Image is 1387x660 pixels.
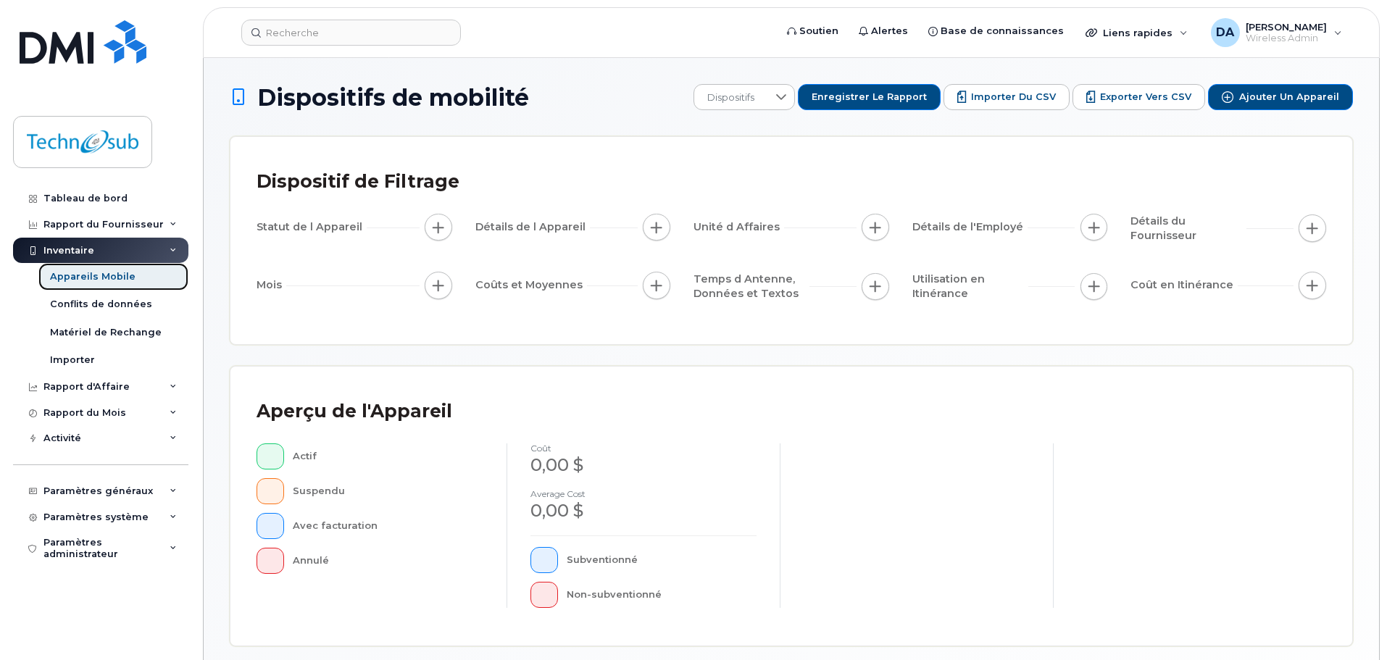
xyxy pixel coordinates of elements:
span: Coûts et Moyennes [475,277,587,293]
span: Détails de l'Employé [912,220,1028,235]
span: Dispositifs [694,85,767,111]
div: Dispositif de Filtrage [257,163,459,201]
span: Mois [257,277,286,293]
span: Ajouter un appareil [1239,91,1339,104]
span: Utilisation en Itinérance [912,272,1028,301]
span: Détails de l Appareil [475,220,590,235]
h4: Average cost [530,489,757,498]
span: Coût en Itinérance [1130,277,1238,293]
button: Ajouter un appareil [1208,84,1353,110]
div: Suspendu [293,478,484,504]
div: Aperçu de l'Appareil [257,393,452,430]
div: 0,00 $ [530,498,757,523]
span: Dispositifs de mobilité [257,85,529,110]
span: Importer du CSV [971,91,1056,104]
button: Importer du CSV [944,84,1070,110]
span: Détails du Fournisseur [1130,214,1246,243]
span: Enregistrer le rapport [812,91,927,104]
span: Unité d Affaires [693,220,784,235]
span: Exporter vers CSV [1100,91,1191,104]
div: Annulé [293,548,484,574]
div: 0,00 $ [530,453,757,477]
h4: coût [530,443,757,453]
span: Temps d Antenne, Données et Textos [693,272,809,301]
div: Avec facturation [293,513,484,539]
span: Statut de l Appareil [257,220,367,235]
div: Subventionné [567,547,757,573]
button: Exporter vers CSV [1072,84,1205,110]
div: Non-subventionné [567,582,757,608]
button: Enregistrer le rapport [798,84,941,110]
div: Actif [293,443,484,469]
